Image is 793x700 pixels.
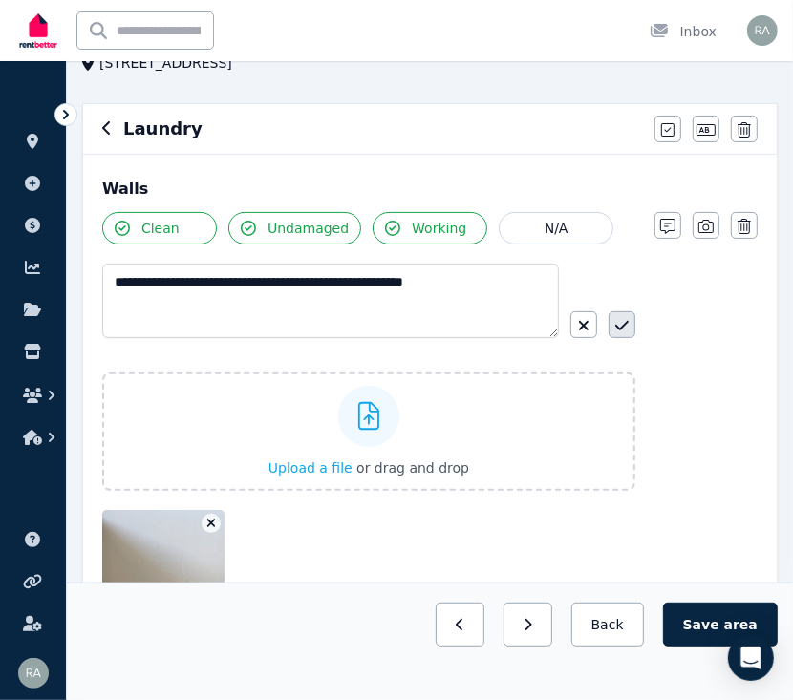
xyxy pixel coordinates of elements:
[102,178,758,201] div: Walls
[356,460,469,476] span: or drag and drop
[728,635,774,681] div: Open Intercom Messenger
[650,22,717,41] div: Inbox
[268,219,349,238] span: Undamaged
[747,15,778,46] img: rajnvijaya@gmail.com
[99,53,232,73] span: [STREET_ADDRESS]
[499,212,613,244] button: N/A
[268,458,469,477] button: Upload a file or drag and drop
[123,116,203,142] h6: Laundry
[724,615,758,634] span: area
[102,212,217,244] button: Clean
[373,212,487,244] button: Working
[15,7,61,54] img: RentBetter
[663,603,778,647] button: Save area
[228,212,361,244] button: Undamaged
[412,219,466,238] span: Working
[268,460,353,476] span: Upload a file
[18,658,49,689] img: rajnvijaya@gmail.com
[571,603,644,647] button: Back
[141,219,180,238] span: Clean
[102,510,319,632] img: WhatsApp Image 2025-08-17 at 12.18.04_59a96c5d.jpg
